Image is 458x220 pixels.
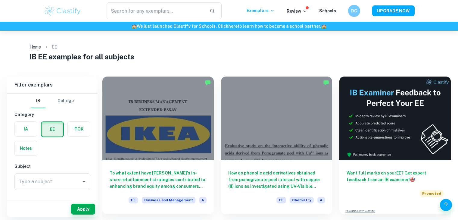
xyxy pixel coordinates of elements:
span: Business and Management [142,197,195,203]
button: Help and Feedback [440,199,452,211]
a: here [228,24,238,29]
span: 🏫 [321,24,326,29]
span: 🏫 [132,24,137,29]
h6: We just launched Clastify for Schools. Click to learn how to become a school partner. [1,23,457,30]
h6: Subject [14,163,90,170]
span: Promoted [420,190,444,197]
a: Want full marks on yourEE? Get expert feedback from an IB examiner!PromotedAdvertise with Clastify [339,77,451,214]
button: IA [15,122,37,136]
h6: Category [14,111,90,118]
a: Home [30,43,41,51]
button: Notes [15,141,37,156]
button: IB [31,94,45,108]
button: UPGRADE NOW [372,5,415,16]
span: 🎯 [410,177,415,182]
span: EE [129,197,138,203]
span: Chemistry [290,197,314,203]
a: Advertise with Clastify [345,209,375,213]
button: EE [42,122,63,137]
button: TOK [68,122,90,136]
span: EE [276,197,286,203]
p: EE [52,44,57,50]
p: Exemplars [247,7,275,14]
h6: To what extent have [PERSON_NAME]'s in-store retailtainment strategies contributed to enhancing b... [110,170,207,190]
h1: IB EE examples for all subjects [30,51,429,62]
div: Filter type choice [31,94,74,108]
img: Marked [323,80,329,86]
h6: Want full marks on your EE ? Get expert feedback from an IB examiner! [347,170,444,183]
p: Review [287,8,307,14]
img: Clastify logo [44,5,82,17]
img: Thumbnail [339,77,451,160]
button: Apply [71,204,95,215]
a: Schools [319,8,336,13]
img: Marked [205,80,211,86]
a: To what extent have [PERSON_NAME]'s in-store retailtainment strategies contributed to enhancing b... [102,77,214,214]
span: A [199,197,207,203]
h6: Filter exemplars [7,77,98,93]
a: How do phenolic acid derivatives obtained from pomegranate peel interact with copper (II) ions as... [221,77,332,214]
h6: DC [351,8,357,14]
button: DC [348,5,360,17]
span: A [317,197,325,203]
button: Open [80,178,88,186]
h6: How do phenolic acid derivatives obtained from pomegranate peel interact with copper (II) ions as... [228,170,325,190]
button: College [58,94,74,108]
input: Search for any exemplars... [107,2,205,19]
